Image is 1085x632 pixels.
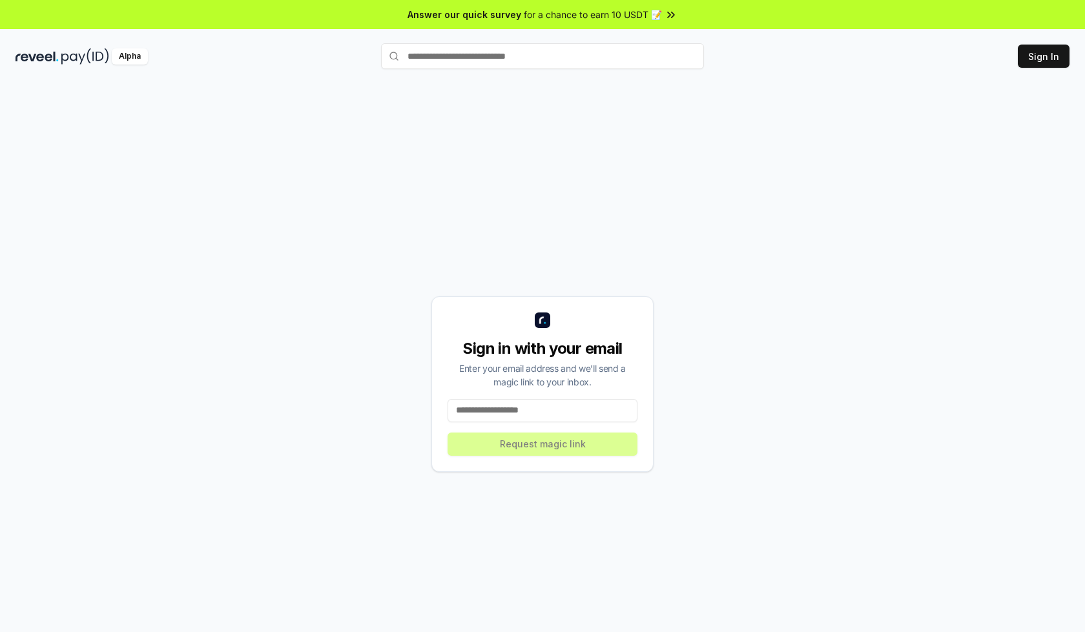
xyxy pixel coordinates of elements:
[535,312,550,328] img: logo_small
[448,338,637,359] div: Sign in with your email
[524,8,662,21] span: for a chance to earn 10 USDT 📝
[61,48,109,65] img: pay_id
[408,8,521,21] span: Answer our quick survey
[448,362,637,389] div: Enter your email address and we’ll send a magic link to your inbox.
[112,48,148,65] div: Alpha
[1018,45,1069,68] button: Sign In
[15,48,59,65] img: reveel_dark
